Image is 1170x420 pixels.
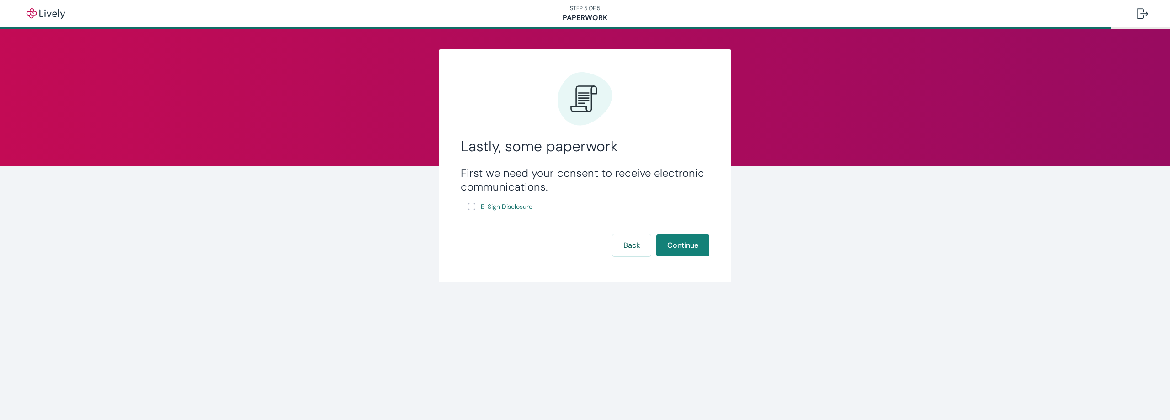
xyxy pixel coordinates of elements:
[461,166,709,194] h3: First we need your consent to receive electronic communications.
[461,137,709,155] h2: Lastly, some paperwork
[479,201,534,213] a: e-sign disclosure document
[481,202,532,212] span: E-Sign Disclosure
[1130,3,1155,25] button: Log out
[612,234,651,256] button: Back
[656,234,709,256] button: Continue
[20,8,71,19] img: Lively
